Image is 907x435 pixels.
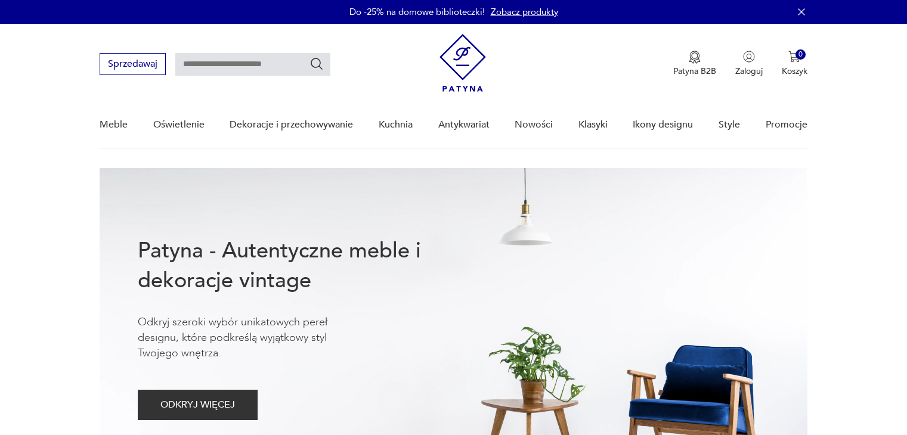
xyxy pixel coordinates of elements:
[309,57,324,71] button: Szukaj
[138,315,364,361] p: Odkryj szeroki wybór unikatowych pereł designu, które podkreślą wyjątkowy styl Twojego wnętrza.
[439,34,486,92] img: Patyna - sklep z meblami i dekoracjami vintage
[719,102,740,148] a: Style
[438,102,490,148] a: Antykwariat
[735,66,763,77] p: Zaloguj
[230,102,353,148] a: Dekoracje i przechowywanie
[138,236,460,296] h1: Patyna - Autentyczne meble i dekoracje vintage
[349,6,485,18] p: Do -25% na domowe biblioteczki!
[673,51,716,77] a: Ikona medaluPatyna B2B
[782,66,807,77] p: Koszyk
[673,51,716,77] button: Patyna B2B
[100,53,166,75] button: Sprzedawaj
[743,51,755,63] img: Ikonka użytkownika
[735,51,763,77] button: Zaloguj
[578,102,608,148] a: Klasyki
[689,51,701,64] img: Ikona medalu
[766,102,807,148] a: Promocje
[788,51,800,63] img: Ikona koszyka
[633,102,693,148] a: Ikony designu
[515,102,553,148] a: Nowości
[673,66,716,77] p: Patyna B2B
[100,102,128,148] a: Meble
[379,102,413,148] a: Kuchnia
[153,102,205,148] a: Oświetlenie
[100,61,166,69] a: Sprzedawaj
[491,6,558,18] a: Zobacz produkty
[138,402,258,410] a: ODKRYJ WIĘCEJ
[795,49,806,60] div: 0
[138,390,258,420] button: ODKRYJ WIĘCEJ
[782,51,807,77] button: 0Koszyk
